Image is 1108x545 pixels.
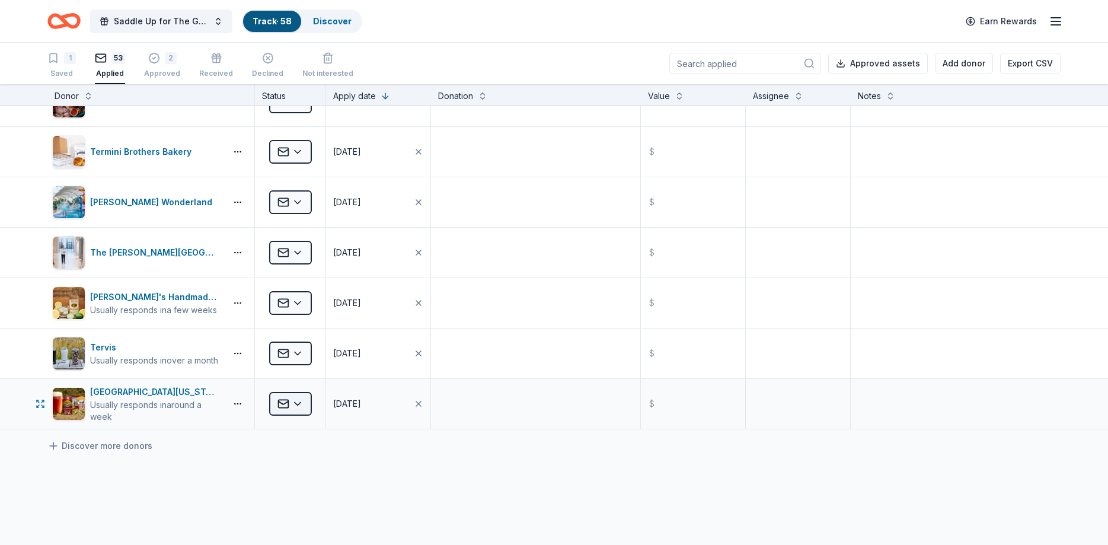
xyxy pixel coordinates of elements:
[53,237,85,269] img: Image for The Bush Center
[828,53,928,74] button: Approved assets
[326,127,430,177] button: [DATE]
[333,346,361,361] div: [DATE]
[144,69,180,78] div: Approved
[52,186,221,219] button: Image for Morgan's Wonderland[PERSON_NAME] Wonderland
[753,89,789,103] div: Assignee
[255,84,326,106] div: Status
[47,47,76,84] button: 1Saved
[52,236,221,269] button: Image for The Bush CenterThe [PERSON_NAME][GEOGRAPHIC_DATA]
[333,397,361,411] div: [DATE]
[959,11,1044,32] a: Earn Rewards
[53,287,85,319] img: Image for Tito's Handmade Vodka
[90,290,221,304] div: [PERSON_NAME]'s Handmade Vodka
[302,69,353,78] div: Not interested
[64,52,76,64] div: 1
[90,399,221,423] div: Usually responds in around a week
[53,337,85,369] img: Image for Tervis
[326,228,430,278] button: [DATE]
[858,89,881,103] div: Notes
[199,69,233,78] div: Received
[111,52,125,64] div: 53
[199,47,233,84] button: Received
[326,177,430,227] button: [DATE]
[90,355,218,366] div: Usually responds in over a month
[1000,53,1061,74] button: Export CSV
[333,246,361,260] div: [DATE]
[302,47,353,84] button: Not interested
[52,385,221,423] button: Image for Sierra Nevada[GEOGRAPHIC_DATA][US_STATE]Usually responds inaround a week
[253,16,292,26] a: Track· 58
[90,195,217,209] div: [PERSON_NAME] Wonderland
[52,135,221,168] button: Image for Termini Brothers BakeryTermini Brothers Bakery
[669,53,821,74] input: Search applied
[935,53,993,74] button: Add donor
[333,195,361,209] div: [DATE]
[333,296,361,310] div: [DATE]
[47,69,76,78] div: Saved
[252,47,283,84] button: Declined
[47,7,81,35] a: Home
[313,16,352,26] a: Discover
[114,14,209,28] span: Saddle Up for The Guild
[326,329,430,378] button: [DATE]
[90,246,221,260] div: The [PERSON_NAME][GEOGRAPHIC_DATA]
[438,89,473,103] div: Donation
[55,89,79,103] div: Donor
[47,439,152,453] a: Discover more donors
[90,385,221,399] div: [GEOGRAPHIC_DATA][US_STATE]
[52,286,221,320] button: Image for Tito's Handmade Vodka[PERSON_NAME]'s Handmade VodkaUsually responds ina few weeks
[90,340,218,355] div: Tervis
[95,69,125,78] div: Applied
[333,145,361,159] div: [DATE]
[648,89,670,103] div: Value
[90,145,196,159] div: Termini Brothers Bakery
[52,337,221,370] button: Image for TervisTervisUsually responds inover a month
[90,9,232,33] button: Saddle Up for The Guild
[242,9,362,33] button: Track· 58Discover
[144,47,180,84] button: 2Approved
[95,47,125,84] button: 53Applied
[333,89,376,103] div: Apply date
[326,278,430,328] button: [DATE]
[53,186,85,218] img: Image for Morgan's Wonderland
[53,388,85,420] img: Image for Sierra Nevada
[53,136,85,168] img: Image for Termini Brothers Bakery
[165,52,177,64] div: 2
[252,62,283,72] div: Declined
[90,304,221,316] div: Usually responds in a few weeks
[326,379,430,429] button: [DATE]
